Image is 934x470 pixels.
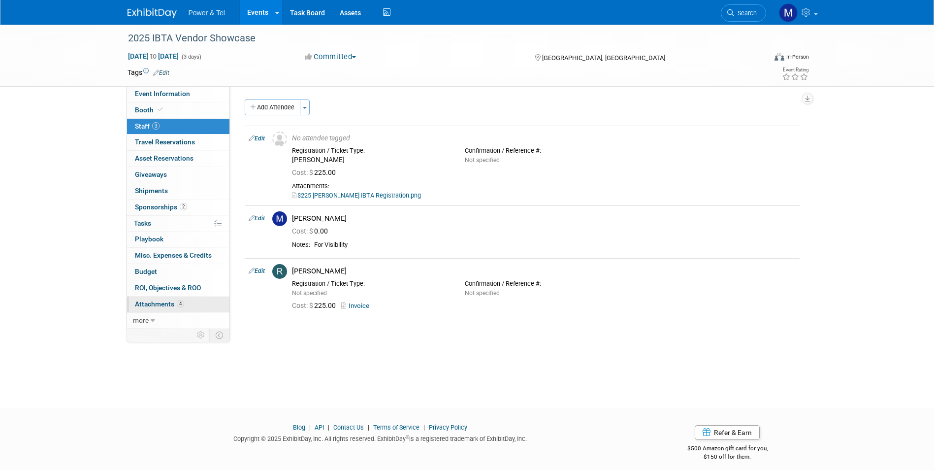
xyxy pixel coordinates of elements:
[465,280,623,288] div: Confirmation / Reference #:
[272,132,287,146] img: Unassigned-User-Icon.png
[127,183,229,199] a: Shipments
[465,290,500,297] span: Not specified
[152,122,160,130] span: 3
[333,424,364,431] a: Contact Us
[127,264,229,280] a: Budget
[125,30,751,47] div: 2025 IBTA Vendor Showcase
[135,106,165,114] span: Booth
[128,67,169,77] td: Tags
[708,51,809,66] div: Event Format
[127,86,229,102] a: Event Information
[127,248,229,264] a: Misc. Expenses & Credits
[292,134,796,143] div: No attendee tagged
[209,329,229,341] td: Toggle Event Tabs
[341,302,373,309] a: Invoice
[721,4,766,22] a: Search
[292,241,310,249] div: Notes:
[135,268,157,275] span: Budget
[292,290,327,297] span: Not specified
[301,52,360,62] button: Committed
[695,425,760,440] a: Refer & Earn
[181,54,201,60] span: (3 days)
[135,90,190,98] span: Event Information
[429,424,467,431] a: Privacy Policy
[127,232,229,247] a: Playbook
[315,424,324,431] a: API
[135,154,193,162] span: Asset Reservations
[373,424,419,431] a: Terms of Service
[406,435,409,440] sup: ®
[249,268,265,274] a: Edit
[127,280,229,296] a: ROI, Objectives & ROO
[314,241,796,249] div: For Visibility
[292,192,421,199] a: $225 [PERSON_NAME] IBTA Registration.png
[127,297,229,312] a: Attachments4
[292,168,314,176] span: Cost: $
[734,9,757,17] span: Search
[189,9,225,17] span: Power & Tel
[135,170,167,178] span: Giveaways
[127,200,229,215] a: Sponsorships2
[786,53,809,61] div: In-Person
[293,424,305,431] a: Blog
[292,302,340,309] span: 225.00
[292,156,450,165] div: [PERSON_NAME]
[128,8,177,18] img: ExhibitDay
[135,251,212,259] span: Misc. Expenses & Credits
[272,211,287,226] img: M.jpg
[149,52,158,60] span: to
[180,203,187,210] span: 2
[245,100,300,115] button: Add Attendee
[779,3,798,22] img: Madalyn Bobbitt
[135,138,195,146] span: Travel Reservations
[135,300,184,308] span: Attachments
[648,453,807,461] div: $150 off for them.
[465,157,500,164] span: Not specified
[127,216,229,232] a: Tasks
[127,134,229,150] a: Travel Reservations
[153,69,169,76] a: Edit
[177,300,184,307] span: 4
[135,235,163,243] span: Playbook
[774,53,784,61] img: Format-Inperson.png
[292,227,314,235] span: Cost: $
[135,187,168,195] span: Shipments
[133,316,149,324] span: more
[193,329,210,341] td: Personalize Event Tab Strip
[292,302,314,309] span: Cost: $
[292,280,450,288] div: Registration / Ticket Type:
[135,203,187,211] span: Sponsorships
[134,219,151,227] span: Tasks
[249,215,265,222] a: Edit
[128,432,634,443] div: Copyright © 2025 ExhibitDay, Inc. All rights reserved. ExhibitDay is a registered trademark of Ex...
[292,147,450,155] div: Registration / Ticket Type:
[128,52,179,61] span: [DATE] [DATE]
[292,182,796,190] div: Attachments:
[127,167,229,183] a: Giveaways
[307,424,313,431] span: |
[325,424,332,431] span: |
[292,227,332,235] span: 0.00
[135,284,201,292] span: ROI, Objectives & ROO
[127,313,229,329] a: more
[127,102,229,118] a: Booth
[648,438,807,461] div: $500 Amazon gift card for you,
[127,119,229,134] a: Staff3
[365,424,372,431] span: |
[127,151,229,167] a: Asset Reservations
[542,54,665,62] span: [GEOGRAPHIC_DATA], [GEOGRAPHIC_DATA]
[272,264,287,279] img: R.jpg
[421,424,427,431] span: |
[465,147,623,155] div: Confirmation / Reference #:
[135,122,160,130] span: Staff
[782,67,808,72] div: Event Rating
[292,168,340,176] span: 225.00
[158,107,163,112] i: Booth reservation complete
[292,267,796,276] div: [PERSON_NAME]
[292,214,796,223] div: [PERSON_NAME]
[249,135,265,142] a: Edit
